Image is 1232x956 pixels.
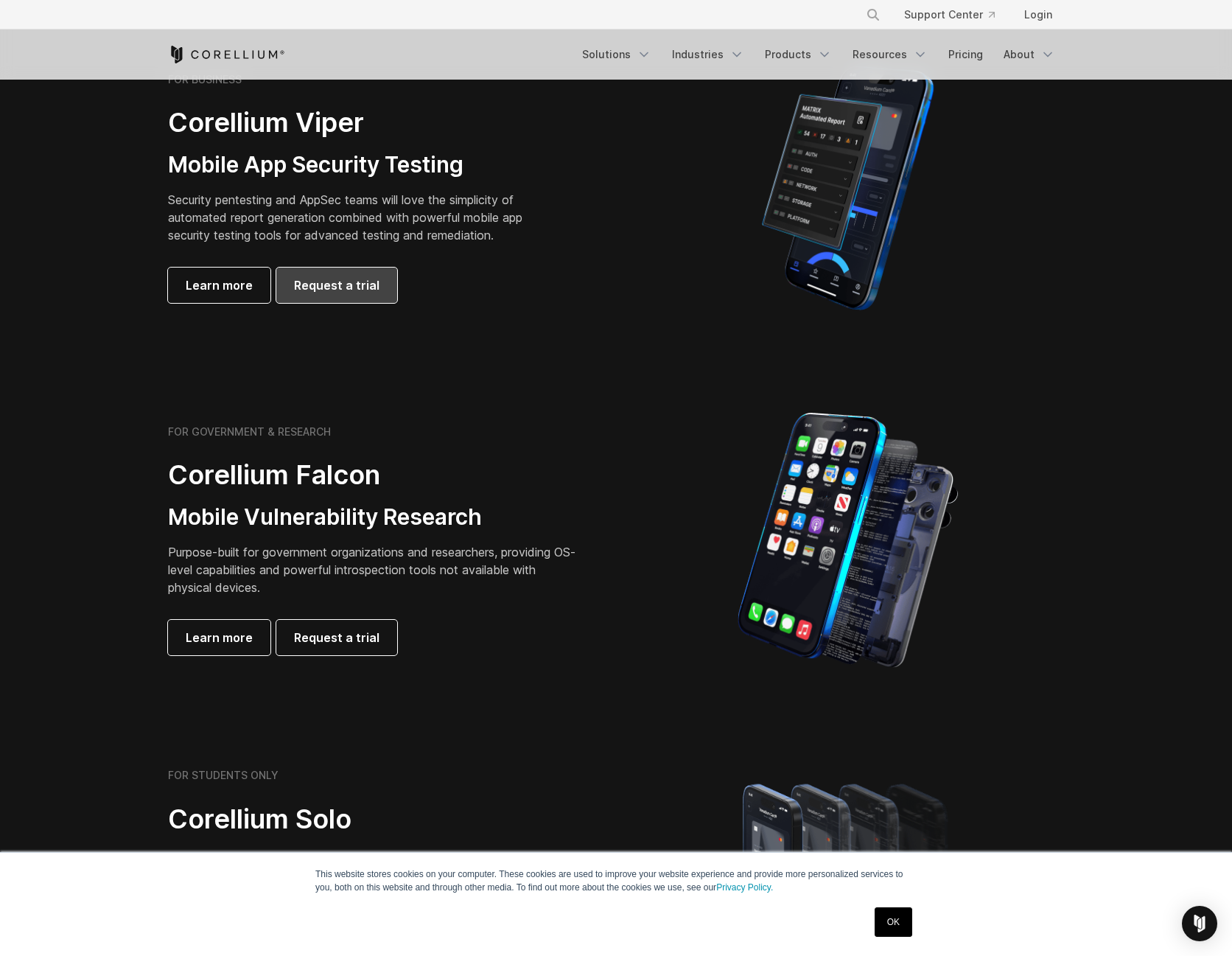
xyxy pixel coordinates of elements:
[276,268,397,303] a: Request a trial
[737,59,959,317] img: Corellium MATRIX automated report on iPhone showing app vulnerability test results across securit...
[860,1,886,28] button: Search
[168,620,270,655] a: Learn more
[168,425,331,439] h6: FOR GOVERNMENT & RESEARCH
[168,46,285,63] a: Corellium Home
[168,503,581,531] h3: Mobile Vulnerability Research
[168,458,581,492] h2: Corellium Falcon
[168,848,581,876] h3: Mobile Security Discovery
[573,41,660,68] a: Solutions
[875,907,912,937] a: OK
[186,629,253,646] span: Learn more
[168,106,545,139] h2: Corellium Viper
[737,411,959,669] img: iPhone model separated into the mechanics used to build the physical device.
[1182,906,1217,941] div: Open Intercom Messenger
[294,629,379,646] span: Request a trial
[168,191,545,244] p: Security pentesting and AppSec teams will love the simplicity of automated report generation comb...
[294,276,379,294] span: Request a trial
[995,41,1064,68] a: About
[756,41,841,68] a: Products
[848,1,1064,28] div: Navigation Menu
[276,620,397,655] a: Request a trial
[663,41,753,68] a: Industries
[844,41,937,68] a: Resources
[1012,1,1064,28] a: Login
[892,1,1007,28] a: Support Center
[168,543,581,596] p: Purpose-built for government organizations and researchers, providing OS-level capabilities and p...
[716,882,773,893] a: Privacy Policy.
[186,276,253,294] span: Learn more
[168,268,270,303] a: Learn more
[168,769,279,782] h6: FOR STUDENTS ONLY
[315,868,917,894] p: This website stores cookies on your computer. These cookies are used to improve your website expe...
[168,803,581,836] h2: Corellium Solo
[939,41,992,68] a: Pricing
[168,151,545,179] h3: Mobile App Security Testing
[573,41,1064,68] div: Navigation Menu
